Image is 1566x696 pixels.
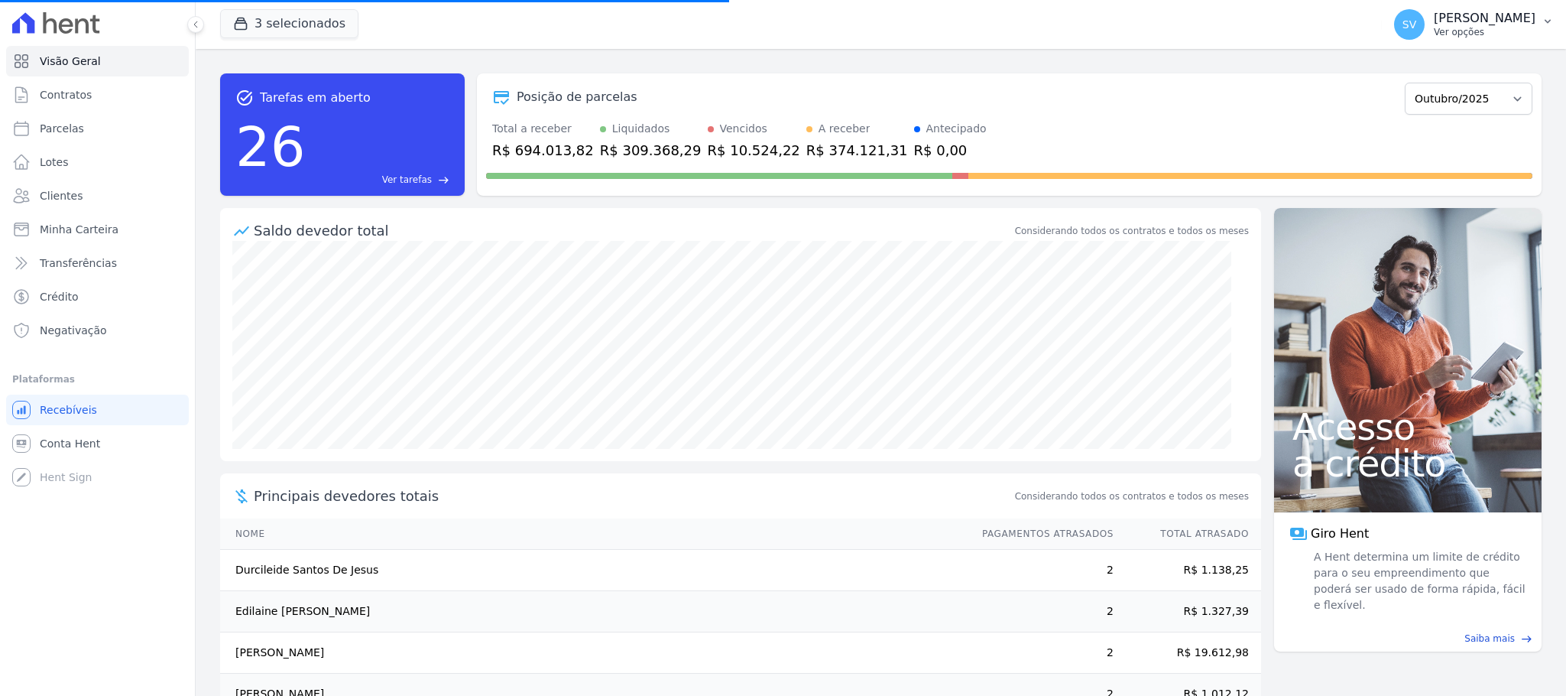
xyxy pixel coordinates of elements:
[6,315,189,346] a: Negativação
[492,121,594,137] div: Total a receber
[6,147,189,177] a: Lotes
[40,323,107,338] span: Negativação
[6,248,189,278] a: Transferências
[6,395,189,425] a: Recebíveis
[968,550,1114,591] td: 2
[40,436,100,451] span: Conta Hent
[220,550,968,591] td: Durcileide Santos De Jesus
[1015,489,1249,503] span: Considerando todos os contratos e todos os meses
[220,519,968,550] th: Nome
[1015,224,1249,238] div: Considerando todos os contratos e todos os meses
[492,140,594,161] div: R$ 694.013,82
[1114,633,1261,674] td: R$ 19.612,98
[1311,525,1369,543] span: Giro Hent
[968,591,1114,633] td: 2
[1434,26,1535,38] p: Ver opções
[40,402,97,418] span: Recebíveis
[382,173,432,187] span: Ver tarefas
[1521,633,1532,645] span: east
[600,140,702,161] div: R$ 309.368,29
[254,486,1012,506] span: Principais devedores totais
[1311,549,1526,613] span: A Hent determina um limite de crédito para o seu empreendimento que poderá ser usado de forma ráp...
[235,107,306,187] div: 26
[40,154,69,170] span: Lotes
[1292,445,1523,482] span: a crédito
[220,591,968,633] td: Edilaine [PERSON_NAME]
[40,54,101,69] span: Visão Geral
[612,121,670,137] div: Liquidados
[517,88,637,106] div: Posição de parcelas
[926,121,987,137] div: Antecipado
[6,113,189,144] a: Parcelas
[40,289,79,304] span: Crédito
[6,46,189,76] a: Visão Geral
[6,428,189,459] a: Conta Hent
[40,222,118,237] span: Minha Carteira
[1114,550,1261,591] td: R$ 1.138,25
[312,173,449,187] a: Ver tarefas east
[968,519,1114,550] th: Pagamentos Atrasados
[914,140,987,161] div: R$ 0,00
[254,220,1012,241] div: Saldo devedor total
[6,181,189,211] a: Clientes
[6,281,189,312] a: Crédito
[1402,19,1416,30] span: SV
[1464,632,1515,646] span: Saiba mais
[260,89,371,107] span: Tarefas em aberto
[220,633,968,674] td: [PERSON_NAME]
[1292,408,1523,445] span: Acesso
[806,140,908,161] div: R$ 374.121,31
[220,9,358,38] button: 3 selecionados
[1382,3,1566,46] button: SV [PERSON_NAME] Ver opções
[6,80,189,110] a: Contratos
[6,214,189,245] a: Minha Carteira
[40,87,92,102] span: Contratos
[235,89,254,107] span: task_alt
[708,140,800,161] div: R$ 10.524,22
[40,121,84,136] span: Parcelas
[40,188,83,203] span: Clientes
[40,255,117,271] span: Transferências
[1283,632,1532,646] a: Saiba mais east
[1114,519,1261,550] th: Total Atrasado
[12,370,183,389] div: Plataformas
[968,633,1114,674] td: 2
[1114,591,1261,633] td: R$ 1.327,39
[819,121,871,137] div: A receber
[720,121,767,137] div: Vencidos
[438,174,449,186] span: east
[1434,11,1535,26] p: [PERSON_NAME]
